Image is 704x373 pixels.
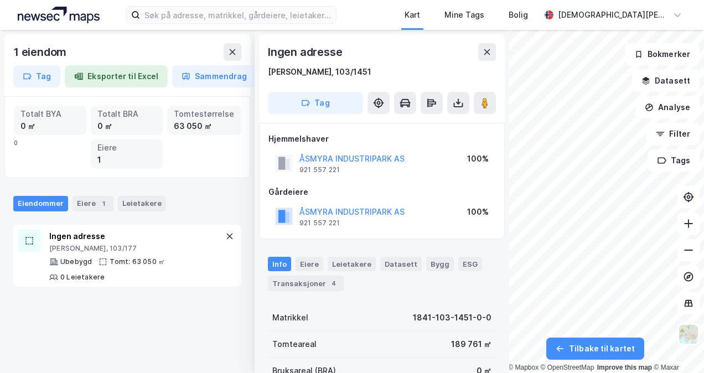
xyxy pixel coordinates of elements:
a: Mapbox [508,364,539,371]
div: Leietakere [118,196,166,211]
img: logo.a4113a55bc3d86da70a041830d287a7e.svg [18,7,100,23]
div: ESG [458,257,482,271]
div: Bygg [426,257,454,271]
div: 100% [467,205,489,219]
div: 1 [98,198,109,209]
div: [PERSON_NAME], 103/1451 [268,65,371,79]
div: 1 [97,154,157,166]
button: Filter [646,123,700,145]
div: Tomtestørrelse [174,108,234,120]
button: Bokmerker [625,43,700,65]
button: Sammendrag [172,65,256,87]
div: Totalt BRA [97,108,157,120]
button: Tilbake til kartet [546,338,644,360]
div: 0 Leietakere [60,273,105,282]
a: Improve this map [597,364,652,371]
button: Datasett [632,70,700,92]
div: 1 eiendom [13,43,69,61]
div: Mine Tags [444,8,484,22]
div: Bolig [509,8,528,22]
button: Eksporter til Excel [65,65,168,87]
div: 1841-103-1451-0-0 [413,311,491,324]
div: 100% [467,152,489,165]
div: Totalt BYA [20,108,80,120]
div: Leietakere [328,257,376,271]
button: Analyse [635,96,700,118]
div: Ingen adresse [268,43,344,61]
div: Ingen adresse [49,230,223,243]
div: Gårdeiere [268,185,495,199]
input: Søk på adresse, matrikkel, gårdeiere, leietakere eller personer [140,7,335,23]
div: 0 ㎡ [97,120,157,132]
div: Tomt: 63 050 ㎡ [110,257,165,266]
div: Tomteareal [272,338,317,351]
div: 0 [14,106,241,169]
div: Kart [405,8,420,22]
div: 63 050 ㎡ [174,120,234,132]
div: Hjemmelshaver [268,132,495,146]
div: Eiere [73,196,113,211]
div: Transaksjoner [268,276,344,291]
button: Tags [648,149,700,172]
a: OpenStreetMap [541,364,594,371]
div: Ubebygd [60,257,92,266]
button: Tag [268,92,363,114]
div: Eiere [296,257,323,271]
div: Eiendommer [13,196,68,211]
div: Eiere [97,142,157,154]
div: 189 761 ㎡ [451,338,491,351]
div: 921 557 221 [299,219,340,227]
div: Info [268,257,291,271]
div: [PERSON_NAME], 103/177 [49,244,223,253]
div: 921 557 221 [299,165,340,174]
div: Matrikkel [272,311,308,324]
div: 0 ㎡ [20,120,80,132]
button: Tag [13,65,60,87]
iframe: Chat Widget [649,320,704,373]
div: Datasett [380,257,422,271]
div: 4 [328,278,339,289]
div: [DEMOGRAPHIC_DATA][PERSON_NAME] [558,8,669,22]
